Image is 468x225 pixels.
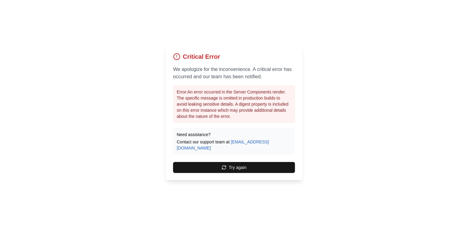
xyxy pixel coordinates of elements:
p: Contact our support team at [177,139,291,151]
p: Need assistance? [177,132,291,138]
a: [EMAIL_ADDRESS][DOMAIN_NAME] [177,139,269,150]
p: We apologize for the inconvenience. A critical error has occurred and our team has been notified. [173,66,295,80]
button: Try again [173,162,295,173]
p: Error: An error occurred in the Server Components render. The specific message is omitted in prod... [177,89,291,119]
h1: Critical Error [183,52,220,61]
